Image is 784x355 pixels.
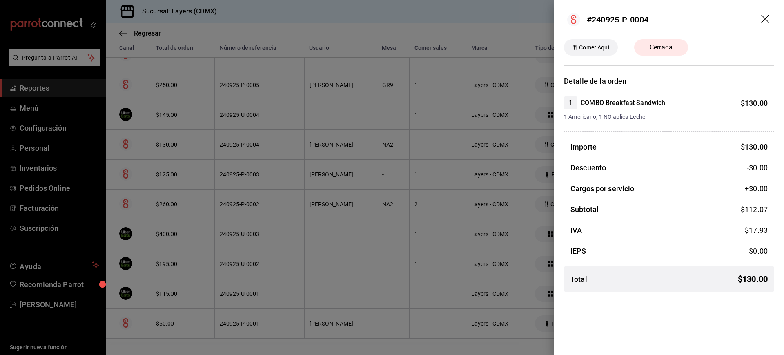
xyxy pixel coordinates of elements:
h3: IEPS [570,246,586,257]
h3: Cargos por servicio [570,183,635,194]
h3: Total [570,274,587,285]
div: #240925-P-0004 [587,13,648,26]
span: -$0.00 [747,162,768,173]
span: $ 130.00 [741,99,768,107]
span: $ 112.07 [741,205,768,214]
span: 1 [564,98,577,108]
button: drag [761,15,771,25]
span: Comer Aquí [576,43,612,52]
h4: COMBO Breakfast Sandwich [581,98,665,108]
h3: Subtotal [570,204,599,215]
span: Cerrada [645,42,677,52]
span: +$ 0.00 [745,183,768,194]
h3: Detalle de la orden [564,76,774,87]
span: $ 17.93 [745,226,768,234]
span: $ 130.00 [738,273,768,285]
h3: Descuento [570,162,606,173]
h3: Importe [570,141,597,152]
span: $ 130.00 [741,143,768,151]
span: 1 Americano, 1 NO aplica Leche. [564,113,768,121]
span: $ 0.00 [749,247,768,255]
h3: IVA [570,225,582,236]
